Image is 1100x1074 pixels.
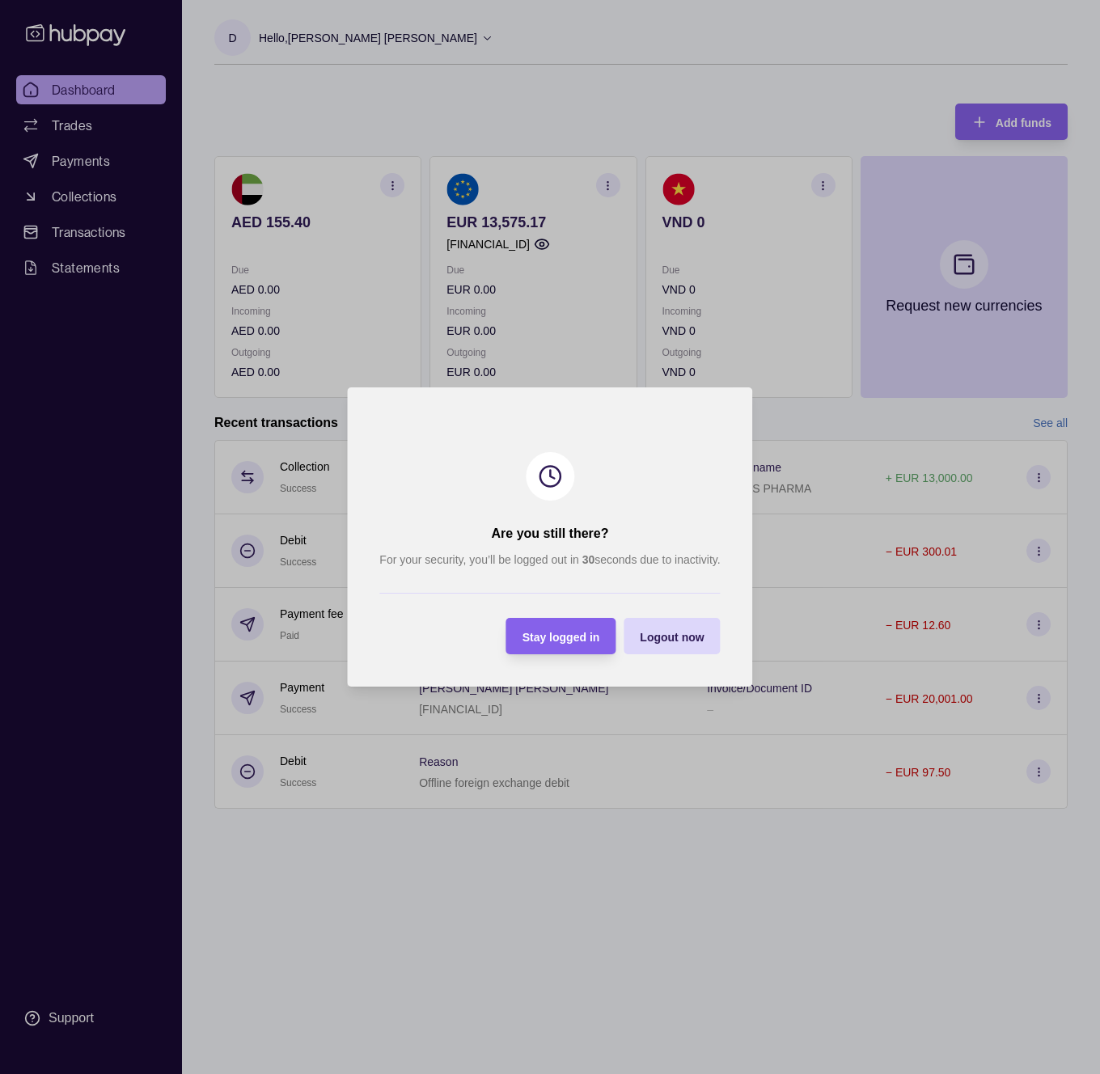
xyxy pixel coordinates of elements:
button: Logout now [624,618,720,654]
span: Stay logged in [522,631,600,644]
p: For your security, you’ll be logged out in seconds due to inactivity. [379,551,720,569]
button: Stay logged in [506,618,616,654]
h2: Are you still there? [492,525,609,543]
strong: 30 [582,553,595,566]
span: Logout now [640,631,704,644]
